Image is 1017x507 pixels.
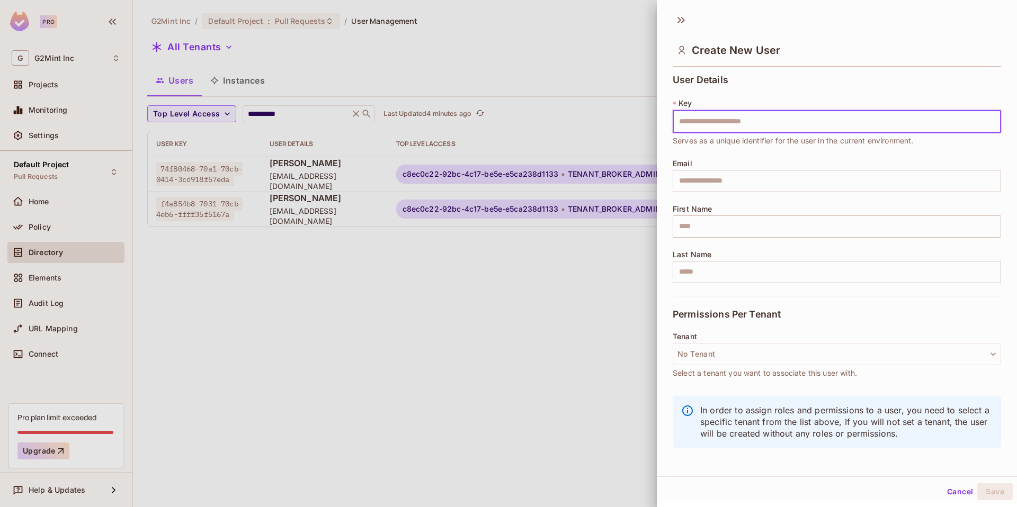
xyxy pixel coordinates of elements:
span: Serves as a unique identifier for the user in the current environment. [673,135,914,147]
span: First Name [673,205,712,213]
span: Select a tenant you want to associate this user with. [673,367,857,379]
span: Permissions Per Tenant [673,309,781,320]
span: User Details [673,75,728,85]
span: Create New User [692,44,780,57]
button: Cancel [943,483,977,500]
button: Save [977,483,1013,500]
p: In order to assign roles and permissions to a user, you need to select a specific tenant from the... [700,404,993,439]
span: Key [679,99,692,107]
span: Tenant [673,332,697,341]
span: Email [673,159,692,168]
span: Last Name [673,250,711,259]
button: No Tenant [673,343,1001,365]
